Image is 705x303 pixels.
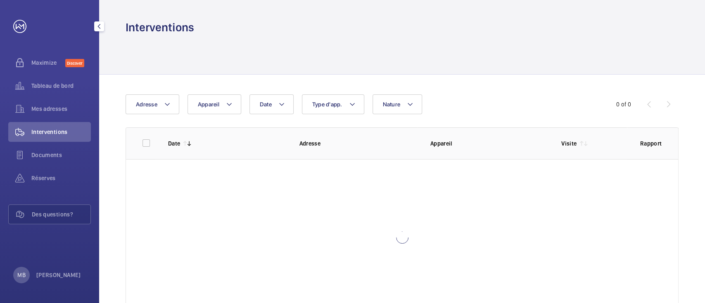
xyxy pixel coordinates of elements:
[312,101,342,108] span: Type d'app.
[31,174,91,182] span: Réserves
[188,94,241,114] button: Appareil
[302,94,364,114] button: Type d'app.
[126,20,194,35] h1: Interventions
[31,128,91,136] span: Interventions
[168,139,180,148] p: Date
[198,101,219,108] span: Appareil
[260,101,272,108] span: Date
[136,101,157,108] span: Adresse
[383,101,401,108] span: Nature
[126,94,179,114] button: Adresse
[299,139,417,148] p: Adresse
[249,94,294,114] button: Date
[31,105,91,113] span: Mes adresses
[31,82,91,90] span: Tableau de bord
[17,271,25,279] p: MB
[430,139,548,148] p: Appareil
[31,59,65,67] span: Maximize
[65,59,84,67] span: Discover
[32,210,90,218] span: Des questions?
[640,139,662,148] p: Rapport
[36,271,81,279] p: [PERSON_NAME]
[561,139,577,148] p: Visite
[31,151,91,159] span: Documents
[373,94,423,114] button: Nature
[616,100,631,108] div: 0 of 0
